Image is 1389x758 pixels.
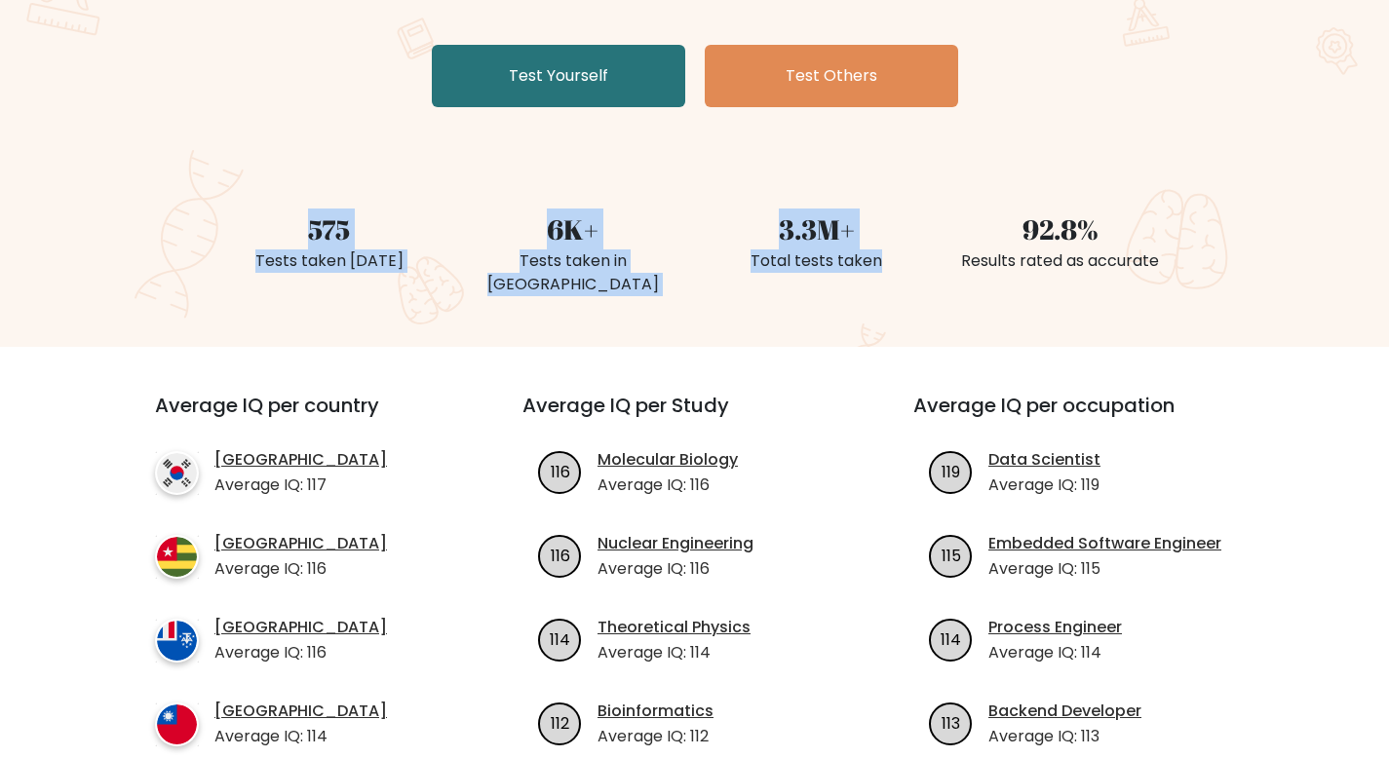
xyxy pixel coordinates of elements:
a: Data Scientist [988,448,1100,472]
h3: Average IQ per occupation [913,394,1257,440]
div: 6K+ [463,208,683,249]
text: 116 [551,544,570,566]
img: country [155,702,199,746]
h3: Average IQ per Study [522,394,867,440]
a: Test Yourself [432,45,685,107]
div: 92.8% [950,208,1171,249]
p: Average IQ: 116 [214,557,387,581]
p: Average IQ: 114 [598,641,751,664]
p: Average IQ: 116 [598,474,738,497]
p: Average IQ: 112 [598,725,714,748]
a: [GEOGRAPHIC_DATA] [214,700,387,723]
div: Tests taken in [GEOGRAPHIC_DATA] [463,249,683,296]
div: Tests taken [DATE] [219,249,440,273]
a: [GEOGRAPHIC_DATA] [214,532,387,555]
div: 3.3M+ [707,208,927,249]
text: 114 [550,627,570,650]
a: [GEOGRAPHIC_DATA] [214,616,387,639]
text: 116 [551,460,570,482]
a: Process Engineer [988,616,1122,639]
p: Average IQ: 113 [988,725,1141,748]
p: Average IQ: 114 [988,641,1122,664]
p: Average IQ: 116 [214,641,387,664]
a: Embedded Software Engineer [988,532,1221,555]
div: 575 [219,208,440,249]
div: Total tests taken [707,249,927,273]
text: 119 [942,460,960,482]
p: Average IQ: 115 [988,557,1221,581]
text: 115 [942,544,961,566]
p: Average IQ: 117 [214,474,387,497]
a: Test Others [705,45,958,107]
text: 114 [941,627,961,650]
a: Bioinformatics [598,700,714,723]
text: 112 [551,711,569,734]
img: country [155,535,199,579]
img: country [155,451,199,495]
a: Theoretical Physics [598,616,751,639]
a: Nuclear Engineering [598,532,753,555]
text: 113 [942,711,960,734]
p: Average IQ: 116 [598,557,753,581]
div: Results rated as accurate [950,249,1171,273]
img: country [155,619,199,663]
h3: Average IQ per country [155,394,452,440]
a: [GEOGRAPHIC_DATA] [214,448,387,472]
p: Average IQ: 119 [988,474,1100,497]
a: Molecular Biology [598,448,738,472]
p: Average IQ: 114 [214,725,387,748]
a: Backend Developer [988,700,1141,723]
